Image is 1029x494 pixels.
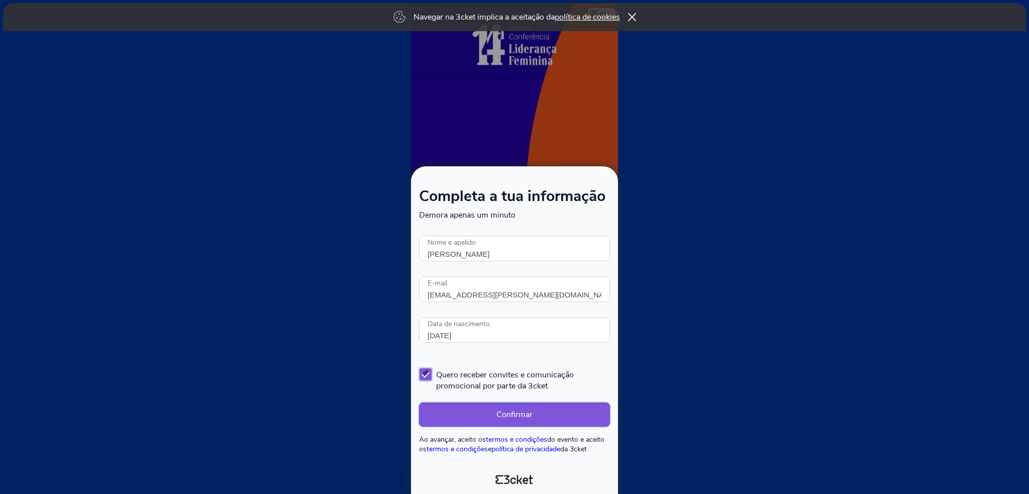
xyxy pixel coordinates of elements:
p: Navegar na 3cket implica a aceitação da [414,12,620,23]
input: Nome e apelido [419,236,610,261]
button: Confirmar [419,403,610,427]
p: Ao avançar, aceito os do evento e aceito os e da 3cket [419,435,610,454]
a: política de cookies [555,12,620,23]
a: termos e condições [427,444,488,454]
input: Data de nascimento [419,317,610,343]
a: política de privacidade [491,444,560,454]
label: E-mail [419,276,456,291]
h1: Completa a tua informação [419,189,610,210]
span: Quero receber convites e comunicação promocional por parte da 3cket [436,368,610,391]
input: E-mail [419,276,610,302]
label: Nome e apelido [419,236,484,250]
p: Demora apenas um minuto [419,210,610,221]
a: termos e condições [486,435,547,444]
